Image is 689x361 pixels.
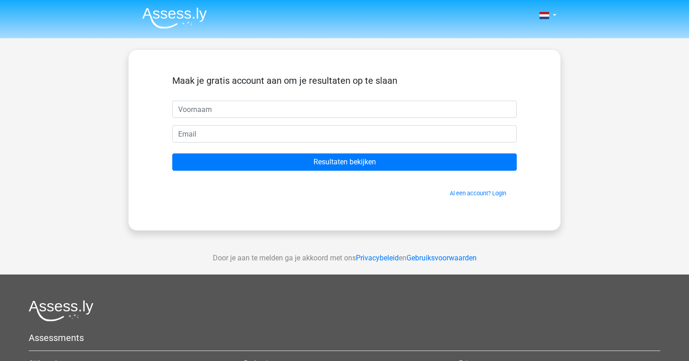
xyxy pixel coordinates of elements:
[142,7,207,29] img: Assessly
[172,75,517,86] h5: Maak je gratis account aan om je resultaten op te slaan
[29,300,93,321] img: Assessly logo
[356,254,399,262] a: Privacybeleid
[172,153,517,171] input: Resultaten bekijken
[172,101,517,118] input: Voornaam
[406,254,477,262] a: Gebruiksvoorwaarden
[450,190,506,197] a: Al een account? Login
[29,332,660,343] h5: Assessments
[172,125,517,142] input: Email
